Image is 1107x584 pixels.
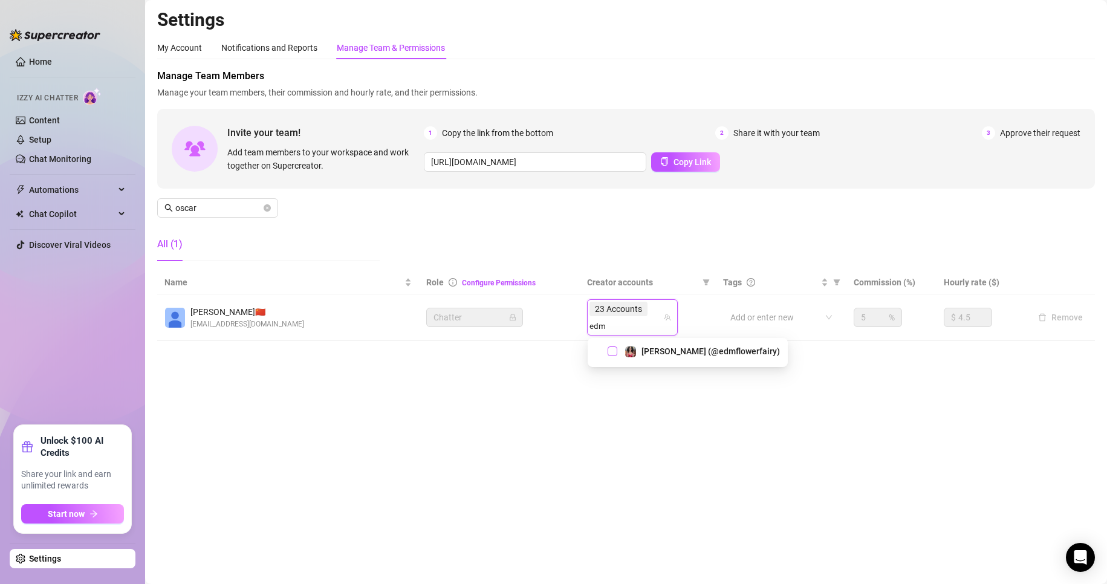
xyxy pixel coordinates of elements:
[29,115,60,125] a: Content
[221,41,317,54] div: Notifications and Reports
[608,346,617,356] span: Select tree node
[442,126,553,140] span: Copy the link from the bottom
[589,302,648,316] span: 23 Accounts
[227,146,419,172] span: Add team members to your workspace and work together on Supercreator.
[17,92,78,104] span: Izzy AI Chatter
[29,204,115,224] span: Chat Copilot
[462,279,536,287] a: Configure Permissions
[157,271,419,294] th: Name
[29,554,61,563] a: Settings
[190,305,304,319] span: [PERSON_NAME] 🇨🇳
[190,319,304,330] span: [EMAIL_ADDRESS][DOMAIN_NAME]
[846,271,936,294] th: Commission (%)
[703,279,710,286] span: filter
[937,271,1026,294] th: Hourly rate ($)
[165,308,185,328] img: Oscar Castillo
[831,273,843,291] span: filter
[587,276,698,289] span: Creator accounts
[157,69,1095,83] span: Manage Team Members
[89,510,98,518] span: arrow-right
[175,201,261,215] input: Search members
[424,126,437,140] span: 1
[700,273,712,291] span: filter
[157,237,183,251] div: All (1)
[733,126,820,140] span: Share it with your team
[449,278,457,287] span: info-circle
[29,180,115,200] span: Automations
[595,302,642,316] span: 23 Accounts
[264,204,271,212] button: close-circle
[157,8,1095,31] h2: Settings
[157,86,1095,99] span: Manage your team members, their commission and hourly rate, and their permissions.
[227,125,424,140] span: Invite your team!
[833,279,840,286] span: filter
[660,157,669,166] span: copy
[21,441,33,453] span: gift
[509,314,516,321] span: lock
[16,185,25,195] span: thunderbolt
[625,346,636,357] img: Aaliyah (@edmflowerfairy)
[1033,310,1088,325] button: Remove
[426,277,444,287] span: Role
[723,276,742,289] span: Tags
[1000,126,1080,140] span: Approve their request
[29,240,111,250] a: Discover Viral Videos
[16,210,24,218] img: Chat Copilot
[48,509,85,519] span: Start now
[29,154,91,164] a: Chat Monitoring
[433,308,516,326] span: Chatter
[747,278,755,287] span: question-circle
[1066,543,1095,572] div: Open Intercom Messenger
[21,504,124,524] button: Start nowarrow-right
[715,126,729,140] span: 2
[641,346,780,356] span: [PERSON_NAME] (@edmflowerfairy)
[164,276,402,289] span: Name
[41,435,124,459] strong: Unlock $100 AI Credits
[10,29,100,41] img: logo-BBDzfeDw.svg
[337,41,445,54] div: Manage Team & Permissions
[83,88,102,105] img: AI Chatter
[651,152,720,172] button: Copy Link
[982,126,995,140] span: 3
[164,204,173,212] span: search
[29,135,51,144] a: Setup
[21,469,124,492] span: Share your link and earn unlimited rewards
[29,57,52,67] a: Home
[664,314,671,321] span: team
[674,157,711,167] span: Copy Link
[157,41,202,54] div: My Account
